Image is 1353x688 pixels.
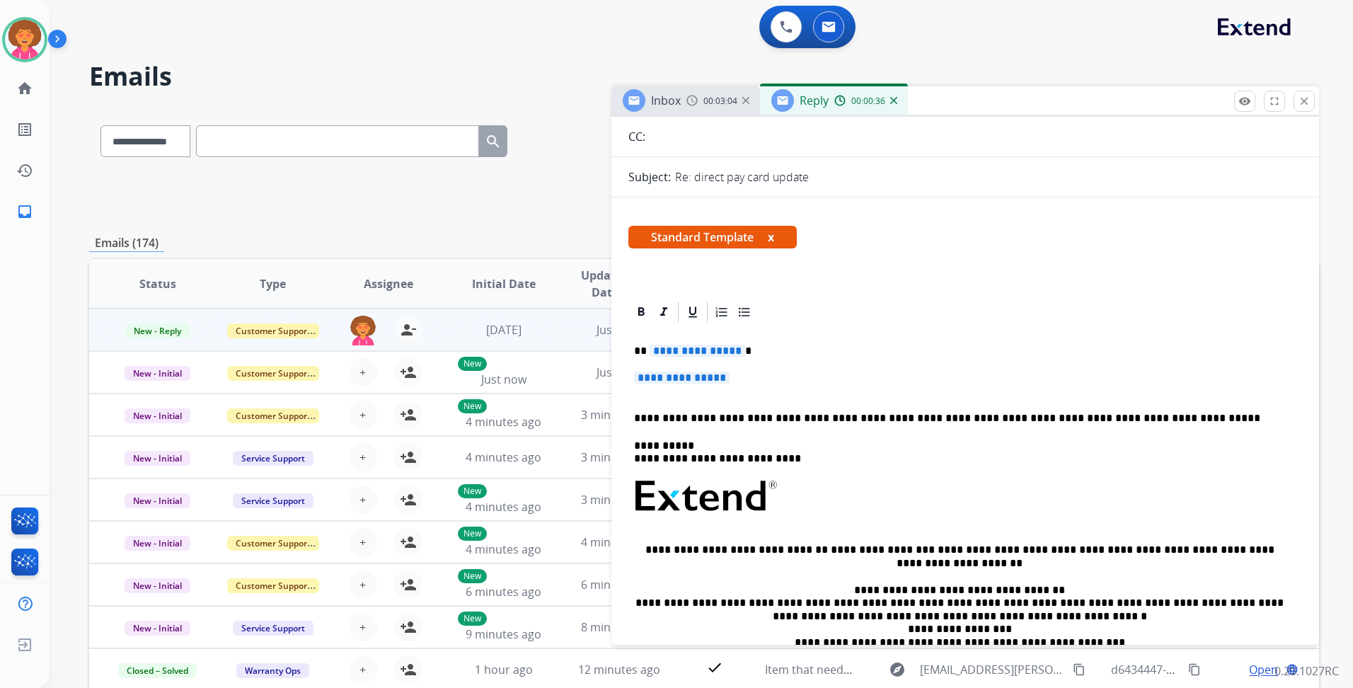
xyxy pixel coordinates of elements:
span: 8 minutes ago [581,619,657,635]
span: Standard Template [628,226,797,248]
span: New - Initial [125,366,190,381]
span: New - Initial [125,493,190,508]
span: 4 minutes ago [466,449,541,465]
span: Just now [597,322,642,338]
button: + [349,401,377,429]
span: Service Support [233,621,313,636]
h2: Emails [89,62,1319,91]
span: d6434447-e212-4d89-a0c5-d3992f06100d [1111,662,1328,677]
span: Assignee [364,275,413,292]
p: New [458,484,487,498]
p: New [458,569,487,583]
span: New - Initial [125,536,190,551]
span: + [359,449,366,466]
span: 6 minutes ago [466,584,541,600]
span: Customer Support [227,323,319,338]
span: 1 hour ago [475,662,533,677]
mat-icon: fullscreen [1268,95,1281,108]
p: New [458,357,487,371]
span: 3 minutes ago [581,449,657,465]
mat-icon: search [485,133,502,150]
mat-icon: remove_red_eye [1238,95,1251,108]
div: Ordered List [711,302,732,323]
mat-icon: person_add [400,406,417,423]
span: Just now [481,372,526,387]
span: + [359,661,366,678]
button: + [349,443,377,471]
span: Reply [800,93,829,108]
span: 12 minutes ago [578,662,660,677]
span: 6 minutes ago [581,577,657,592]
span: Open [1249,661,1278,678]
mat-icon: content_copy [1073,663,1086,676]
mat-icon: close [1298,95,1311,108]
mat-icon: person_add [400,619,417,636]
img: agent-avatar [349,316,377,345]
div: Italic [653,302,674,323]
span: Closed – Solved [118,663,197,678]
mat-icon: check [706,659,723,676]
mat-icon: person_add [400,364,417,381]
span: 00:00:36 [851,96,885,107]
button: + [349,613,377,641]
span: Warranty Ops [236,663,309,678]
mat-icon: person_add [400,534,417,551]
mat-icon: home [16,80,33,97]
button: + [349,358,377,386]
span: + [359,534,366,551]
span: + [359,364,366,381]
button: x [768,229,774,246]
span: Service Support [233,451,313,466]
p: Subject: [628,168,671,185]
span: 9 minutes ago [466,626,541,642]
div: Bullet List [734,302,755,323]
span: New - Initial [125,408,190,423]
img: avatar [5,20,45,59]
span: 3 minutes ago [581,492,657,508]
p: Emails (174) [89,234,164,252]
mat-icon: content_copy [1188,663,1201,676]
span: 00:03:04 [703,96,737,107]
mat-icon: inbox [16,203,33,220]
mat-icon: history [16,162,33,179]
button: + [349,528,377,556]
span: Item that needs replacement [765,662,920,677]
p: New [458,612,487,626]
span: Customer Support [227,408,319,423]
span: + [359,576,366,593]
mat-icon: person_add [400,449,417,466]
span: Type [260,275,286,292]
span: 3 minutes ago [581,407,657,423]
span: [DATE] [486,322,522,338]
p: New [458,527,487,541]
span: Initial Date [472,275,536,292]
span: Status [139,275,176,292]
mat-icon: list_alt [16,121,33,138]
span: 4 minutes ago [581,534,657,550]
span: Just now [597,365,642,380]
mat-icon: person_remove [400,321,417,338]
span: + [359,406,366,423]
span: + [359,491,366,508]
p: 0.20.1027RC [1274,663,1339,680]
p: New [458,399,487,413]
div: Underline [682,302,703,323]
button: + [349,571,377,599]
p: CC: [628,128,645,145]
p: Re: direct pay card update [675,168,809,185]
span: Inbox [651,93,681,108]
div: Bold [631,302,652,323]
mat-icon: person_add [400,661,417,678]
button: + [349,655,377,684]
span: New - Initial [125,451,190,466]
span: + [359,619,366,636]
span: Updated Date [573,267,637,301]
span: New - Reply [125,323,190,338]
span: New - Initial [125,578,190,593]
span: Customer Support [227,578,319,593]
span: 4 minutes ago [466,414,541,430]
mat-icon: person_add [400,491,417,508]
mat-icon: person_add [400,576,417,593]
span: Customer Support [227,366,319,381]
button: + [349,486,377,514]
